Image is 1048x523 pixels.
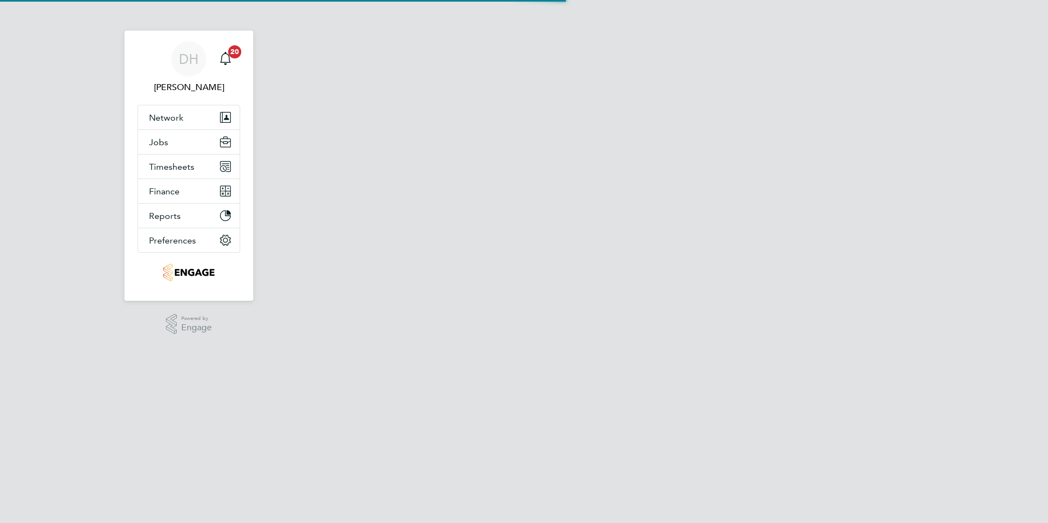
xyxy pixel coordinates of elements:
button: Reports [138,204,240,228]
button: Finance [138,179,240,203]
span: Dean Holliday [138,81,240,94]
span: Preferences [149,235,196,246]
img: tribuildsolutions-logo-retina.png [163,264,214,281]
span: Jobs [149,137,168,147]
button: Network [138,105,240,129]
button: Timesheets [138,154,240,179]
span: 20 [228,45,241,58]
a: Powered byEngage [166,314,212,335]
span: Engage [181,323,212,332]
a: Go to home page [138,264,240,281]
span: Finance [149,186,180,197]
span: Network [149,112,183,123]
span: DH [179,52,199,66]
button: Jobs [138,130,240,154]
span: Reports [149,211,181,221]
nav: Main navigation [124,31,253,301]
a: DH[PERSON_NAME] [138,41,240,94]
button: Preferences [138,228,240,252]
a: 20 [215,41,236,76]
span: Timesheets [149,162,194,172]
span: Powered by [181,314,212,323]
